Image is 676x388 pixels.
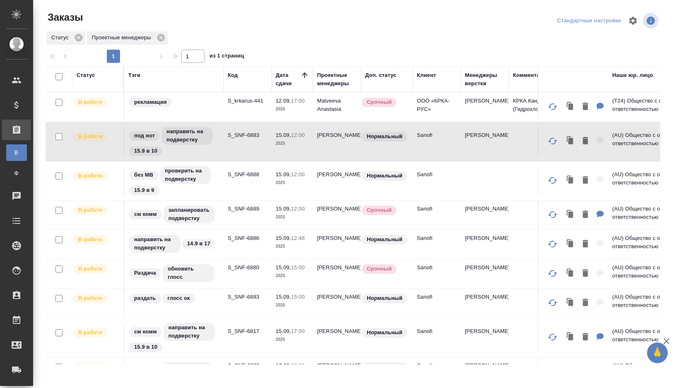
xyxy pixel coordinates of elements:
[228,362,267,370] p: S_SNF-6879
[10,169,23,177] span: Ф
[276,328,291,334] p: 15.09,
[291,294,305,300] p: 15:00
[465,71,505,88] div: Менеджеры верстки
[563,265,578,282] button: Клонировать
[417,170,457,179] p: Sanofi
[578,98,592,115] button: Удалить
[417,71,436,79] div: Клиент
[563,363,578,380] button: Клонировать
[543,131,563,151] button: Обновить
[465,327,505,335] p: [PERSON_NAME]
[128,322,219,353] div: см комм, направить на подверстку, 15.9 в 10
[168,206,210,223] p: запланировать подверстку
[6,165,27,182] a: Ф
[228,263,267,272] p: S_SNF-6880
[367,172,402,180] p: Нормальный
[361,97,409,108] div: Выставляется автоматически, если на указанный объем услуг необходимо больше времени в стандартном...
[563,329,578,346] button: Клонировать
[563,172,578,189] button: Клонировать
[367,265,392,273] p: Срочный
[623,11,643,31] span: Настроить таблицу
[313,289,361,318] td: [PERSON_NAME]
[291,171,305,177] p: 12:00
[72,97,119,108] div: Выставляет ПМ после принятия заказа от КМа
[367,206,392,214] p: Срочный
[563,133,578,150] button: Клонировать
[276,139,309,148] p: 2025
[367,132,402,141] p: Нормальный
[276,171,291,177] p: 15.09,
[276,206,291,212] p: 15.09,
[134,186,154,194] p: 15.9 в 9
[612,71,653,79] div: Наше юр. лицо
[465,131,505,139] p: [PERSON_NAME]
[276,335,309,344] p: 2025
[291,98,305,104] p: 17:00
[417,293,457,301] p: Sanofi
[465,97,505,105] p: [PERSON_NAME]
[92,34,154,42] p: Проектные менеджеры
[563,295,578,311] button: Клонировать
[276,179,309,187] p: 2025
[513,97,604,113] p: КРКА Кандекор Н 8 (Гидрохлоротиазид +...
[563,236,578,253] button: Клонировать
[134,294,156,302] p: раздать
[276,235,291,241] p: 15.09,
[10,148,23,157] span: В
[417,327,457,335] p: Sanofi
[578,265,592,282] button: Удалить
[291,362,305,369] p: 13:26
[276,213,309,221] p: 2025
[46,31,85,45] div: Статус
[134,132,155,140] p: под нот
[313,259,361,288] td: [PERSON_NAME]
[168,294,190,302] p: глосс ок
[647,342,668,363] button: 🙏
[361,327,409,338] div: Статус по умолчанию для стандартных заказов
[276,105,309,113] p: 2025
[313,93,361,122] td: Matveeva Anastasia
[543,263,563,283] button: Обновить
[6,144,27,161] a: В
[465,234,505,242] p: [PERSON_NAME]
[291,206,305,212] p: 12:00
[578,172,592,189] button: Удалить
[563,98,578,115] button: Клонировать
[563,206,578,223] button: Клонировать
[128,234,219,254] div: направить на подверстку, 14.9 в 17
[228,97,267,105] p: S_krkarus-441
[134,210,157,218] p: см комм
[365,71,397,79] div: Доп. статус
[128,205,219,224] div: см комм, запланировать подверстку
[650,344,664,362] span: 🙏
[417,362,457,370] p: Sanofi
[276,264,291,271] p: 15.09,
[228,327,267,335] p: S_SNF-6817
[361,362,409,373] div: Статус по умолчанию для стандартных заказов
[313,166,361,195] td: [PERSON_NAME]
[228,131,267,139] p: S_SNF-6883
[543,293,563,313] button: Обновить
[78,172,102,180] p: В работе
[72,293,119,304] div: Выставляет ПМ после принятия заказа от КМа
[276,132,291,138] p: 15.09,
[417,131,457,139] p: Sanofi
[72,234,119,245] div: Выставляет ПМ после принятия заказа от КМа
[78,328,102,337] p: В работе
[465,263,505,272] p: [PERSON_NAME]
[228,234,267,242] p: S_SNF-6886
[361,170,409,182] div: Статус по умолчанию для стандартных заказов
[578,133,592,150] button: Удалить
[643,13,660,29] span: Посмотреть информацию
[78,294,102,302] p: В работе
[361,263,409,275] div: Выставляется автоматически, если на указанный объем услуг необходимо больше времени в стандартном...
[46,11,83,24] span: Заказы
[51,34,72,42] p: Статус
[134,343,157,351] p: 15.9 в 10
[367,235,402,244] p: Нормальный
[276,242,309,251] p: 2025
[166,127,208,144] p: направить на подверстку
[276,98,291,104] p: 12.09,
[276,294,291,300] p: 15.09,
[313,127,361,156] td: [PERSON_NAME]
